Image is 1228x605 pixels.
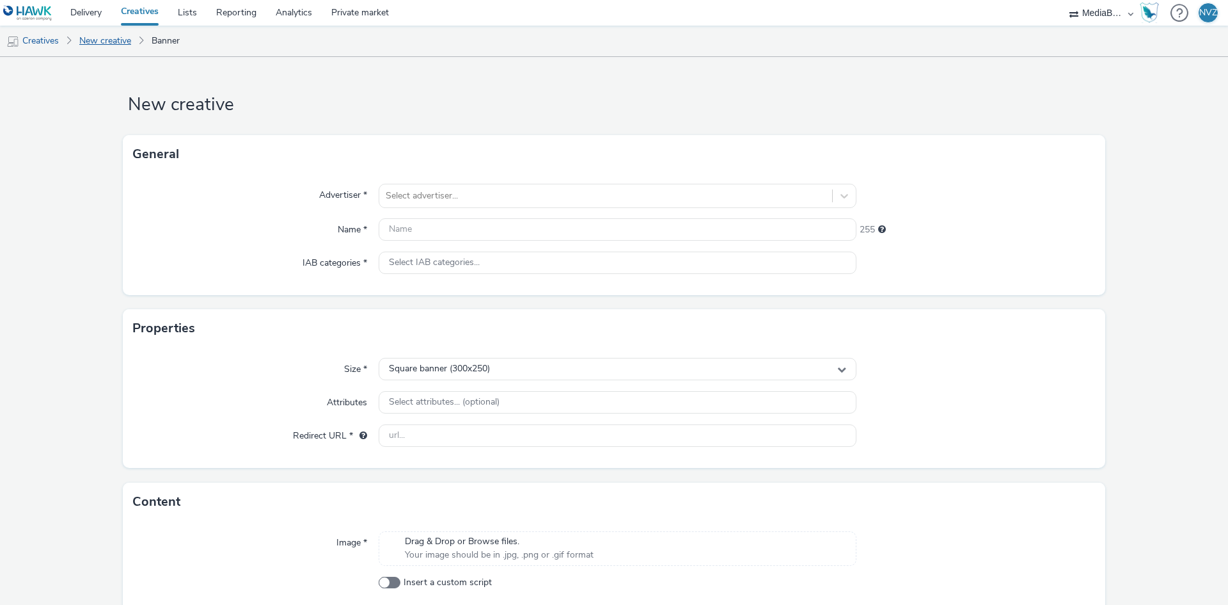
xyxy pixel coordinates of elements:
span: Your image should be in .jpg, .png or .gif format [405,549,594,561]
a: Hawk Academy [1140,3,1164,23]
img: Hawk Academy [1140,3,1159,23]
img: undefined Logo [3,5,52,21]
a: New creative [73,26,138,56]
label: Redirect URL * [288,424,372,442]
input: url... [379,424,856,447]
label: Name * [333,218,372,236]
span: Select attributes... (optional) [389,397,500,408]
h3: Properties [132,319,195,338]
div: Maximum 255 characters [878,223,886,236]
h3: General [132,145,179,164]
label: Attributes [322,391,372,409]
span: Insert a custom script [404,576,492,589]
span: Select IAB categories... [389,257,480,268]
span: 255 [860,223,875,236]
img: mobile [6,35,19,48]
label: IAB categories * [297,252,372,270]
div: URL will be used as a validation URL with some SSPs and it will be the redirection URL of your cr... [353,430,367,442]
label: Advertiser * [314,184,372,202]
a: Banner [145,26,186,56]
input: Name [379,218,856,241]
label: Size * [339,358,372,376]
span: Square banner (300x250) [389,364,490,375]
label: Image * [331,531,372,549]
h3: Content [132,492,180,512]
h1: New creative [123,93,1105,117]
div: NVZ [1199,3,1217,22]
span: Drag & Drop or Browse files. [405,535,594,548]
